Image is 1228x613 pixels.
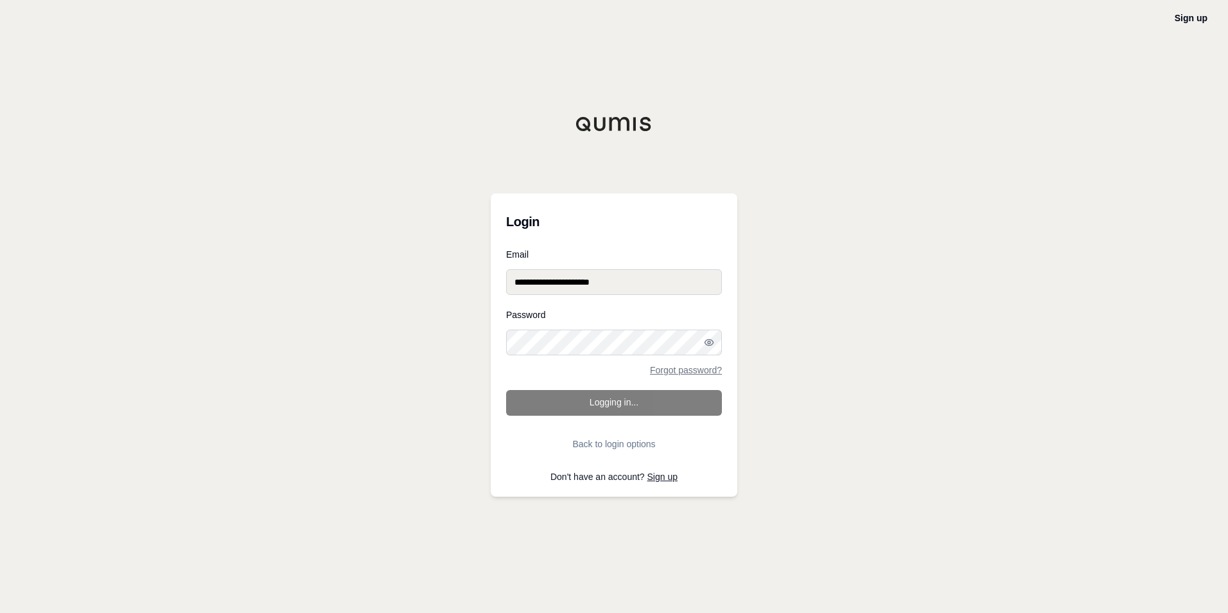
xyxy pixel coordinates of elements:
[506,310,722,319] label: Password
[647,472,678,482] a: Sign up
[650,366,722,375] a: Forgot password?
[506,472,722,481] p: Don't have an account?
[575,116,653,132] img: Qumis
[506,250,722,259] label: Email
[1175,13,1207,23] a: Sign up
[506,209,722,235] h3: Login
[506,431,722,457] button: Back to login options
